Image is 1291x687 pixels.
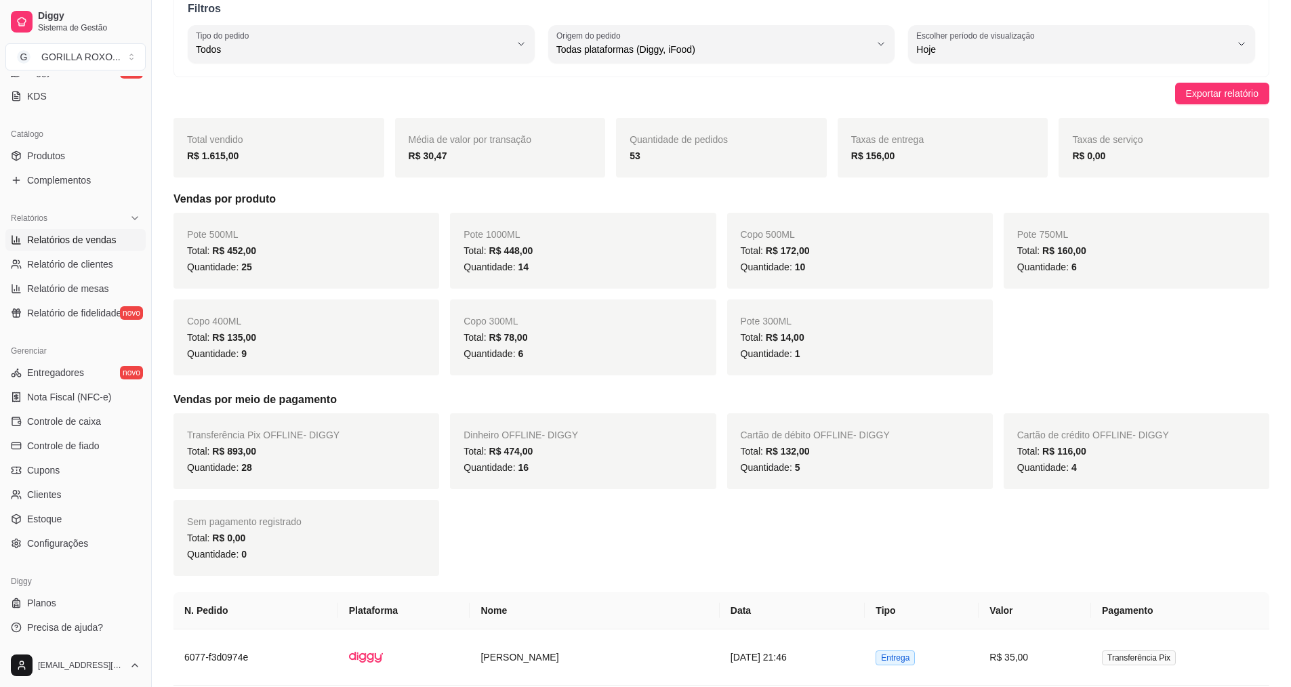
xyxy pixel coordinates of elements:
[187,533,245,543] span: Total:
[241,462,252,473] span: 28
[409,150,447,161] strong: R$ 30,47
[187,316,241,327] span: Copo 400ML
[1042,446,1086,457] span: R$ 116,00
[187,332,256,343] span: Total:
[338,592,470,629] th: Plataforma
[470,592,719,629] th: Nome
[212,533,245,543] span: R$ 0,00
[1072,150,1105,161] strong: R$ 0,00
[187,262,252,272] span: Quantidade:
[1017,462,1077,473] span: Quantidade:
[187,229,239,240] span: Pote 500ML
[5,169,146,191] a: Complementos
[187,430,340,440] span: Transferência Pix OFFLINE - DIGGY
[5,5,146,38] a: DiggySistema de Gestão
[5,85,146,107] a: KDS
[38,10,140,22] span: Diggy
[5,649,146,682] button: [EMAIL_ADDRESS][DOMAIN_NAME]
[1175,83,1269,104] button: Exportar relatório
[5,43,146,70] button: Select a team
[464,316,518,327] span: Copo 300ML
[766,245,810,256] span: R$ 172,00
[241,549,247,560] span: 0
[1186,86,1258,101] span: Exportar relatório
[470,629,719,686] td: [PERSON_NAME]
[865,592,979,629] th: Tipo
[489,332,528,343] span: R$ 78,00
[27,89,47,103] span: KDS
[464,430,578,440] span: Dinheiro OFFLINE - DIGGY
[27,415,101,428] span: Controle de caixa
[720,629,865,686] td: [DATE] 21:46
[795,462,800,473] span: 5
[630,134,728,145] span: Quantidade de pedidos
[212,245,256,256] span: R$ 452,00
[5,435,146,457] a: Controle de fiado
[518,348,523,359] span: 6
[38,660,124,671] span: [EMAIL_ADDRESS][DOMAIN_NAME]
[187,462,252,473] span: Quantidade:
[27,488,62,501] span: Clientes
[27,463,60,477] span: Cupons
[41,50,121,64] div: GORILLA ROXO ...
[630,150,640,161] strong: 53
[741,245,810,256] span: Total:
[741,332,804,343] span: Total:
[11,213,47,224] span: Relatórios
[1071,262,1077,272] span: 6
[1017,430,1169,440] span: Cartão de crédito OFFLINE - DIGGY
[27,233,117,247] span: Relatórios de vendas
[556,43,871,56] span: Todas plataformas (Diggy, iFood)
[349,640,383,674] img: diggy
[5,411,146,432] a: Controle de caixa
[27,173,91,187] span: Complementos
[1091,592,1269,629] th: Pagamento
[27,439,100,453] span: Controle de fiado
[5,340,146,362] div: Gerenciar
[27,512,62,526] span: Estoque
[464,229,520,240] span: Pote 1000ML
[27,390,111,404] span: Nota Fiscal (NFC-e)
[1017,446,1086,457] span: Total:
[27,596,56,610] span: Planos
[212,446,256,457] span: R$ 893,00
[908,25,1255,63] button: Escolher período de visualizaçãoHoje
[187,245,256,256] span: Total:
[916,30,1039,41] label: Escolher período de visualização
[741,446,810,457] span: Total:
[518,262,529,272] span: 14
[5,123,146,145] div: Catálogo
[27,537,88,550] span: Configurações
[876,650,915,665] span: Entrega
[173,629,338,686] td: 6077-f3d0974e
[5,362,146,383] a: Entregadoresnovo
[741,430,890,440] span: Cartão de débito OFFLINE - DIGGY
[5,508,146,530] a: Estoque
[27,621,103,634] span: Precisa de ajuda?
[464,245,533,256] span: Total:
[464,262,529,272] span: Quantidade:
[187,549,247,560] span: Quantidade:
[1017,245,1086,256] span: Total:
[17,50,30,64] span: G
[1102,650,1176,665] span: Transferência Pix
[464,446,533,457] span: Total:
[766,332,804,343] span: R$ 14,00
[795,262,806,272] span: 10
[5,253,146,275] a: Relatório de clientes
[5,386,146,408] a: Nota Fiscal (NFC-e)
[766,446,810,457] span: R$ 132,00
[464,348,523,359] span: Quantidade:
[196,30,253,41] label: Tipo do pedido
[851,150,895,161] strong: R$ 156,00
[188,1,1255,17] p: Filtros
[27,306,121,320] span: Relatório de fidelidade
[741,348,800,359] span: Quantidade:
[464,332,527,343] span: Total:
[27,149,65,163] span: Produtos
[27,366,84,379] span: Entregadores
[38,22,140,33] span: Sistema de Gestão
[1071,462,1077,473] span: 4
[548,25,895,63] button: Origem do pedidoTodas plataformas (Diggy, iFood)
[1072,134,1143,145] span: Taxas de serviço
